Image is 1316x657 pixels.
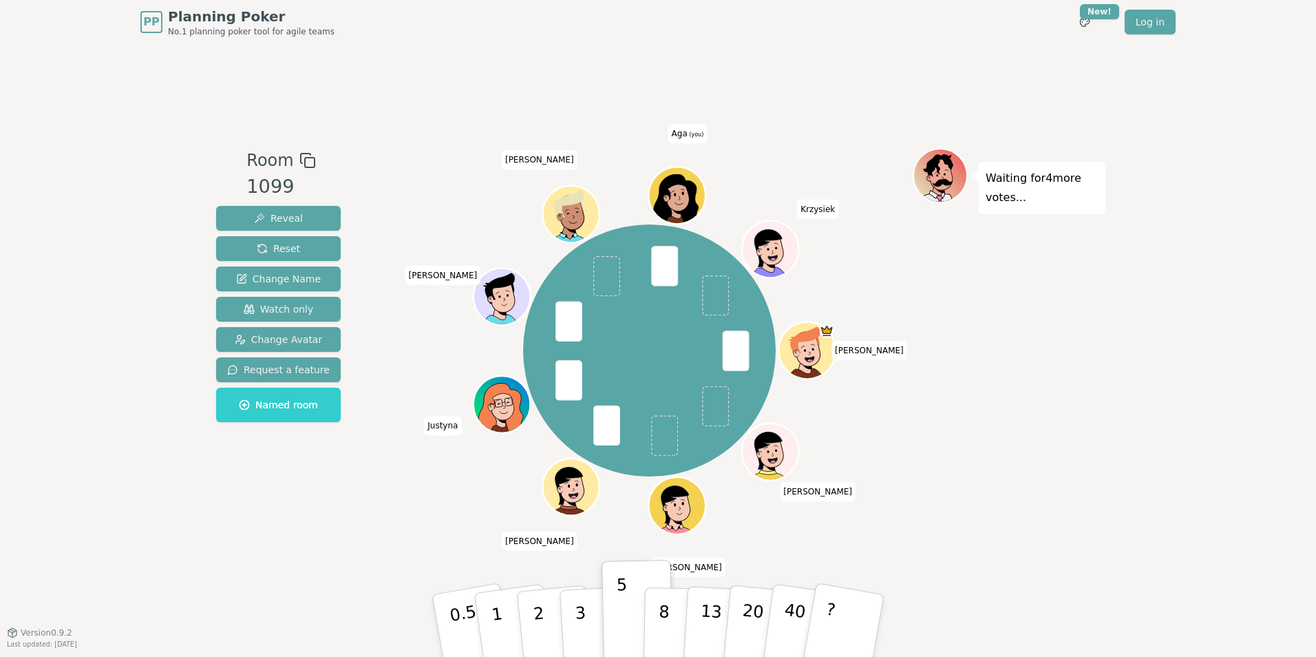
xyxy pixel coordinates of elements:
[986,169,1099,207] p: Waiting for 4 more votes...
[244,302,314,316] span: Watch only
[502,150,577,169] span: Click to change your name
[216,267,341,291] button: Change Name
[246,148,293,173] span: Room
[1072,10,1097,34] button: New!
[216,297,341,322] button: Watch only
[617,575,628,649] p: 5
[140,7,335,37] a: PPPlanning PokerNo.1 planning poker tool for agile teams
[650,558,725,577] span: Click to change your name
[819,324,834,338] span: Igor is the host
[235,333,323,346] span: Change Avatar
[216,388,341,422] button: Named room
[21,627,72,638] span: Version 0.9.2
[216,236,341,261] button: Reset
[216,357,341,382] button: Request a feature
[143,14,159,30] span: PP
[668,124,708,143] span: Click to change your name
[1125,10,1176,34] a: Log in
[168,26,335,37] span: No.1 planning poker tool for agile teams
[405,266,480,285] span: Click to change your name
[502,532,577,551] span: Click to change your name
[424,416,461,435] span: Click to change your name
[780,482,856,501] span: Click to change your name
[168,7,335,26] span: Planning Poker
[246,173,315,201] div: 1099
[831,341,907,360] span: Click to change your name
[688,132,704,138] span: (you)
[254,211,303,225] span: Reveal
[7,640,77,648] span: Last updated: [DATE]
[236,272,321,286] span: Change Name
[216,206,341,231] button: Reveal
[216,327,341,352] button: Change Avatar
[7,627,72,638] button: Version0.9.2
[239,398,318,412] span: Named room
[257,242,300,255] span: Reset
[650,169,703,222] button: Click to change your avatar
[1080,4,1119,19] div: New!
[797,200,838,219] span: Click to change your name
[227,363,330,377] span: Request a feature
